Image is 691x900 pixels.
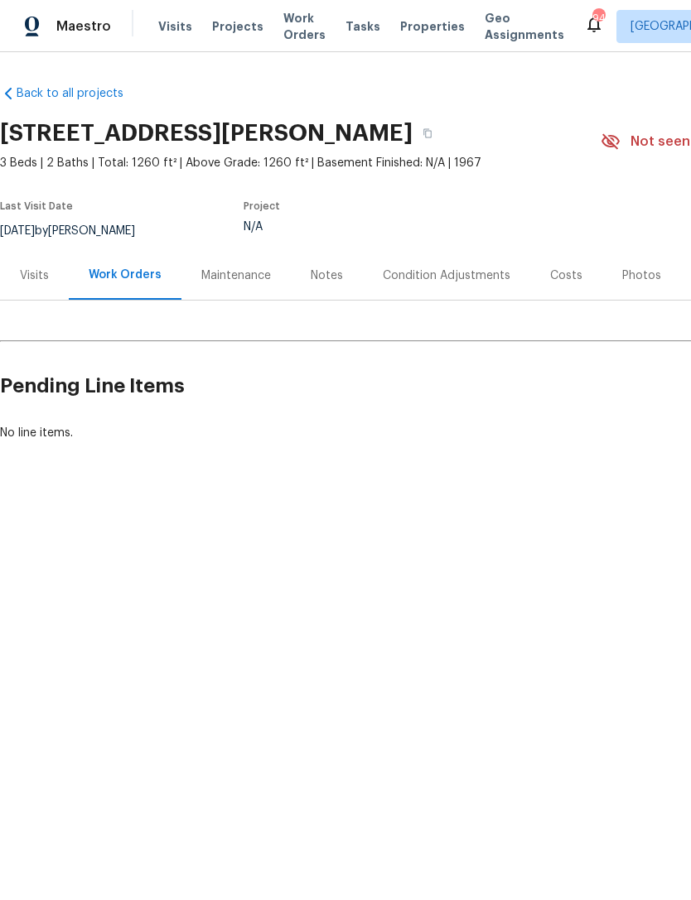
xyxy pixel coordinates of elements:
div: N/A [244,221,562,233]
div: Maintenance [201,267,271,284]
button: Copy Address [413,118,442,148]
span: Work Orders [283,10,326,43]
span: Projects [212,18,263,35]
div: Notes [311,267,343,284]
span: Geo Assignments [485,10,564,43]
div: Condition Adjustments [383,267,510,284]
span: Project [244,201,280,211]
div: Work Orders [89,267,162,283]
div: 94 [592,10,604,26]
div: Photos [622,267,661,284]
span: Visits [158,18,192,35]
span: Maestro [56,18,111,35]
span: Properties [400,18,465,35]
div: Visits [20,267,49,284]
div: Costs [550,267,582,284]
span: Tasks [345,21,380,32]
